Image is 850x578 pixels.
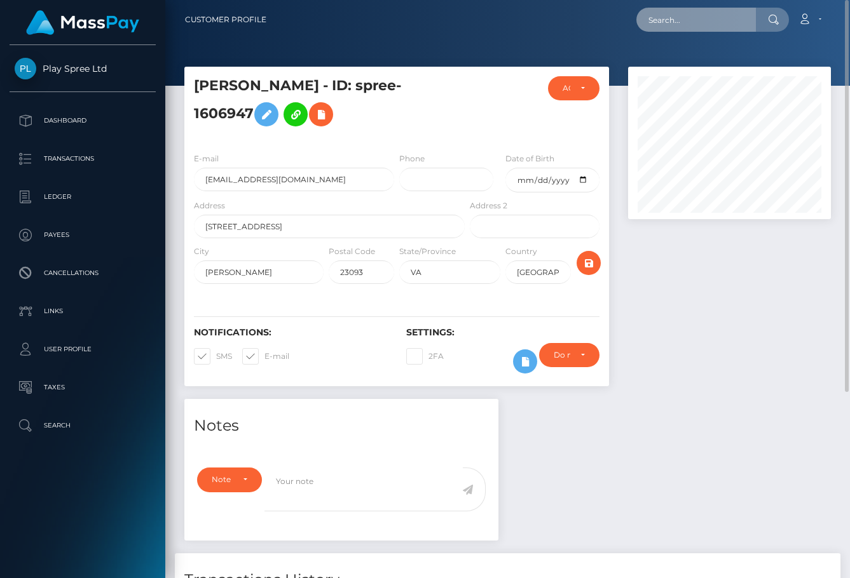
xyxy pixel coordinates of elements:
div: Note Type [212,474,233,485]
p: Payees [15,225,151,245]
a: Cancellations [10,257,156,289]
a: Taxes [10,372,156,403]
p: Search [15,416,151,435]
label: 2FA [406,348,444,365]
label: SMS [194,348,232,365]
label: State/Province [399,246,456,257]
span: Play Spree Ltd [10,63,156,74]
a: User Profile [10,333,156,365]
h6: Notifications: [194,327,387,338]
a: Ledger [10,181,156,213]
h5: [PERSON_NAME] - ID: spree-1606947 [194,76,458,133]
a: Dashboard [10,105,156,137]
label: Postal Code [329,246,375,257]
label: City [194,246,209,257]
label: Phone [399,153,425,165]
button: Do not require [539,343,600,367]
a: Search [10,410,156,441]
a: Payees [10,219,156,251]
img: Play Spree Ltd [15,58,36,79]
label: Country [505,246,537,257]
label: Date of Birth [505,153,554,165]
button: ACTIVE [548,76,600,100]
input: Search... [636,8,756,32]
a: Customer Profile [185,6,266,33]
p: Ledger [15,187,151,206]
h4: Notes [194,415,489,437]
div: Do not require [554,350,570,360]
label: E-mail [194,153,219,165]
h6: Settings: [406,327,600,338]
a: Transactions [10,143,156,175]
p: User Profile [15,340,151,359]
p: Taxes [15,378,151,397]
label: E-mail [242,348,289,365]
button: Note Type [197,467,262,492]
p: Cancellations [15,264,151,283]
div: ACTIVE [563,83,570,93]
p: Links [15,302,151,321]
p: Transactions [15,149,151,168]
label: Address 2 [470,200,507,212]
p: Dashboard [15,111,151,130]
label: Address [194,200,225,212]
a: Links [10,295,156,327]
img: MassPay Logo [26,10,139,35]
